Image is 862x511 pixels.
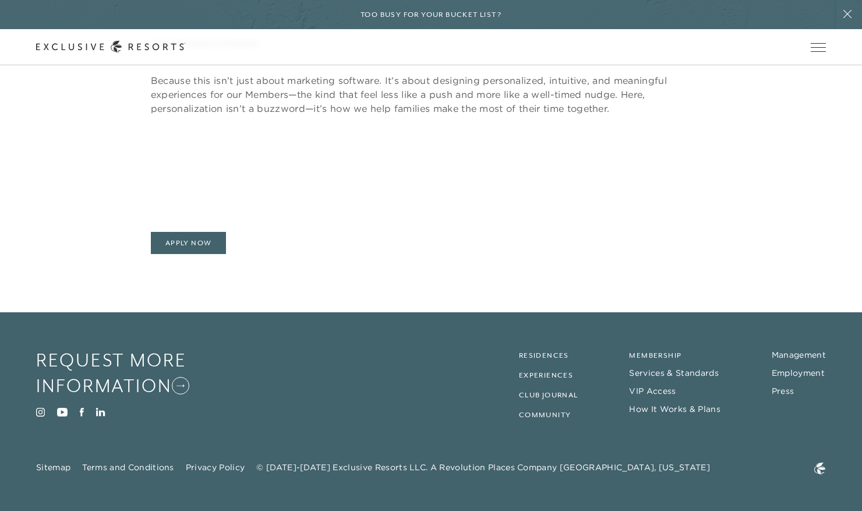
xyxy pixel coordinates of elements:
[361,9,501,20] h6: Too busy for your bucket list?
[772,386,794,396] a: Press
[151,232,227,254] a: Apply Now
[36,462,70,473] a: Sitemap
[629,386,676,396] a: VIP Access
[519,371,573,379] a: Experiences
[629,351,681,360] a: Membership
[186,462,245,473] a: Privacy Policy
[256,461,710,474] span: © [DATE]-[DATE] Exclusive Resorts LLC. A Revolution Places Company [GEOGRAPHIC_DATA], [US_STATE]
[629,368,718,378] a: Services & Standards
[36,347,235,399] a: Request More Information
[772,368,825,378] a: Employment
[629,404,720,414] a: How It Works & Plans
[82,462,174,473] a: Terms and Conditions
[811,43,826,51] button: Open navigation
[519,411,571,419] a: Community
[772,350,826,360] a: Management
[151,73,712,115] p: Because this isn’t just about marketing software. It’s about designing personalized, intuitive, a...
[519,351,569,360] a: Residences
[519,391,578,399] a: Club Journal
